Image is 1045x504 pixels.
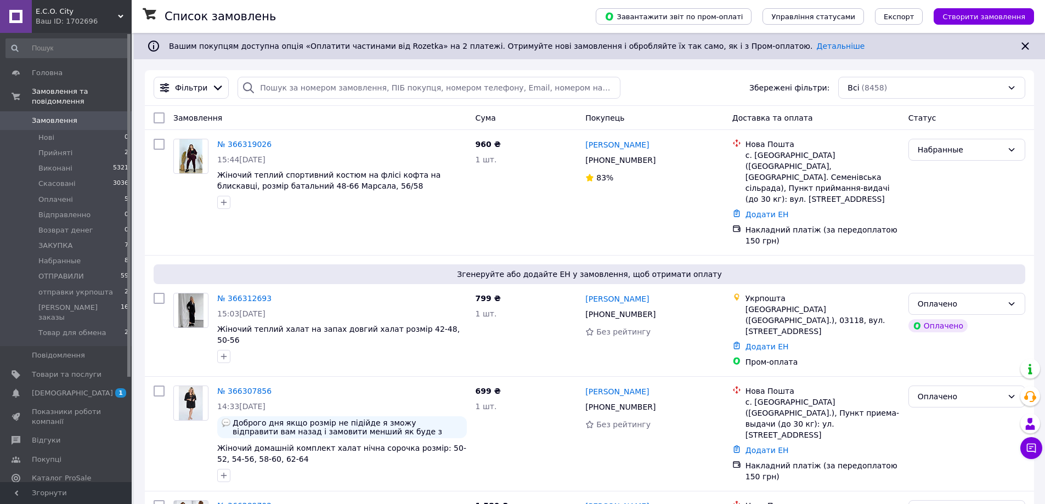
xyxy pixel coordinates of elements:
span: Вiдправленно [38,210,91,220]
span: Всі [848,82,859,93]
span: [DEMOGRAPHIC_DATA] [32,388,113,398]
span: 0 [125,225,128,235]
input: Пошук [5,38,129,58]
div: Ваш ID: 1702696 [36,16,132,26]
span: Покупець [585,114,624,122]
span: 699 ₴ [476,387,501,395]
div: [PHONE_NUMBER] [583,399,658,415]
span: Замовлення та повідомлення [32,87,132,106]
span: Возврат денег [38,225,93,235]
div: Оплачено [918,298,1003,310]
button: Створити замовлення [934,8,1034,25]
div: Оплачено [918,390,1003,403]
a: Жіночий домашній комплект халат нічна сорочка розмір: 50-52, 54-56, 58-60, 62-64 [217,444,466,463]
span: Згенеруйте або додайте ЕН у замовлення, щоб отримати оплату [158,269,1021,280]
a: [PERSON_NAME] [585,139,649,150]
span: ЗАКУПКА [38,241,72,251]
span: отправки укрпошта [38,287,113,297]
span: 799 ₴ [476,294,501,303]
div: Нова Пошта [745,139,900,150]
span: Замовлення [32,116,77,126]
span: Без рейтингу [596,327,651,336]
span: Каталог ProSale [32,473,91,483]
button: Експорт [875,8,923,25]
span: 8 [125,256,128,266]
div: Укрпошта [745,293,900,304]
span: 14:33[DATE] [217,402,266,411]
span: Скасовані [38,179,76,189]
span: Покупці [32,455,61,465]
img: Фото товару [179,386,203,420]
span: 16 [121,303,128,322]
span: 5321 [113,163,128,173]
a: Додати ЕН [745,342,789,351]
span: 5 [125,195,128,205]
span: E.C.O. City [36,7,118,16]
div: [GEOGRAPHIC_DATA] ([GEOGRAPHIC_DATA].), 03118, вул. [STREET_ADDRESS] [745,304,900,337]
span: 15:44[DATE] [217,155,266,164]
span: Доставка та оплата [732,114,813,122]
span: 1 шт. [476,155,497,164]
div: Накладний платіж (за передоплатою 150 грн) [745,224,900,246]
span: Створити замовлення [942,13,1025,21]
span: 960 ₴ [476,140,501,149]
span: Прийняті [38,148,72,158]
a: Детальніше [817,42,865,50]
a: Додати ЕН [745,210,789,219]
span: Доброго дня якщо розмір не підійде я зможу відправити вам назад і замовити менший як буде з перед... [233,418,462,436]
span: 1 [115,388,126,398]
span: Товар для обмена [38,328,106,338]
div: Пром-оплата [745,356,900,367]
div: Набранные [918,144,1003,156]
a: Додати ЕН [745,446,789,455]
div: с. [GEOGRAPHIC_DATA] ([GEOGRAPHIC_DATA].), Пункт приема-выдачи (до 30 кг): ул. [STREET_ADDRESS] [745,397,900,440]
span: Відгуки [32,435,60,445]
span: Головна [32,68,63,78]
img: Фото товару [178,293,204,327]
div: [PHONE_NUMBER] [583,152,658,168]
span: Без рейтингу [596,420,651,429]
span: Повідомлення [32,350,85,360]
span: Збережені фільтри: [749,82,829,93]
h1: Список замовлень [165,10,276,23]
span: 0 [125,210,128,220]
span: Cума [476,114,496,122]
span: Оплачені [38,195,73,205]
span: 7 [125,241,128,251]
div: [PHONE_NUMBER] [583,307,658,322]
a: Жіночий теплий спортивний костюм на флісі кофта на блискавці, розмір батальний 48-66 Марсала, 56/58 [217,171,440,190]
span: Фільтри [175,82,207,93]
a: № 366307856 [217,387,272,395]
span: 59 [121,271,128,281]
button: Чат з покупцем [1020,437,1042,459]
a: [PERSON_NAME] [585,293,649,304]
span: 1 шт. [476,309,497,318]
a: Фото товару [173,293,208,328]
span: 83% [596,173,613,182]
a: № 366319026 [217,140,272,149]
div: Накладний платіж (за передоплатою 150 грн) [745,460,900,482]
span: Набранные [38,256,81,266]
a: Фото товару [173,139,208,174]
a: № 366312693 [217,294,272,303]
img: :speech_balloon: [222,418,230,427]
a: Фото товару [173,386,208,421]
div: Оплачено [908,319,968,332]
span: Статус [908,114,936,122]
button: Управління статусами [762,8,864,25]
span: Виконані [38,163,72,173]
span: 0 [125,133,128,143]
span: Показники роботи компанії [32,407,101,427]
span: Управління статусами [771,13,855,21]
span: 2 [125,148,128,158]
span: Нові [38,133,54,143]
span: Експорт [884,13,914,21]
span: 1 шт. [476,402,497,411]
a: Створити замовлення [923,12,1034,20]
div: Нова Пошта [745,386,900,397]
span: Товари та послуги [32,370,101,380]
span: 3036 [113,179,128,189]
span: ОТПРАВИЛИ [38,271,84,281]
